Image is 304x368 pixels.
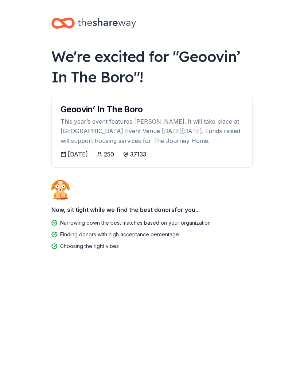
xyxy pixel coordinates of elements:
img: Dog waiting patiently [51,179,70,199]
div: 37133 [130,150,146,159]
div: 250 [104,150,114,159]
div: Geoovin’ In The Boro [61,105,243,114]
div: This year’s event features [PERSON_NAME]. It will take place at [GEOGRAPHIC_DATA] Event Venue [DA... [61,117,243,146]
div: Finding donors with high acceptance percentage [60,230,179,239]
div: [DATE] [68,150,88,159]
div: Now, sit tight while we find the best donors for you... [51,202,253,217]
div: Choosing the right vibes [60,242,119,251]
div: Narrowing down the best matches based on your organization [60,218,211,227]
div: We're excited for " Geoovin’ In The Boro "! [51,46,253,87]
